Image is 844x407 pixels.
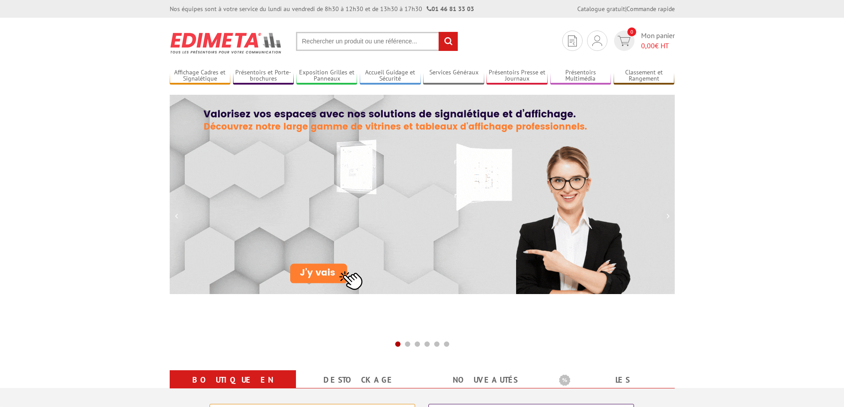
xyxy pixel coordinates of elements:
img: devis rapide [592,35,602,46]
a: devis rapide 0 Mon panier 0,00€ HT [612,31,675,51]
a: Boutique en ligne [180,372,285,404]
b: Les promotions [559,372,670,390]
a: Services Généraux [423,69,484,83]
div: | [577,4,675,13]
img: devis rapide [618,36,630,46]
div: Nos équipes sont à votre service du lundi au vendredi de 8h30 à 12h30 et de 13h30 à 17h30 [170,4,474,13]
a: Les promotions [559,372,664,404]
a: Commande rapide [626,5,675,13]
a: Présentoirs Presse et Journaux [486,69,548,83]
img: devis rapide [568,35,577,47]
a: Accueil Guidage et Sécurité [360,69,421,83]
input: Rechercher un produit ou une référence... [296,32,458,51]
a: nouveautés [433,372,538,388]
a: Catalogue gratuit [577,5,625,13]
input: rechercher [439,32,458,51]
span: € HT [641,41,675,51]
img: Présentoir, panneau, stand - Edimeta - PLV, affichage, mobilier bureau, entreprise [170,27,283,59]
span: 0,00 [641,41,655,50]
a: Présentoirs Multimédia [550,69,611,83]
span: 0 [627,27,636,36]
strong: 01 46 81 33 03 [427,5,474,13]
a: Destockage [307,372,412,388]
a: Affichage Cadres et Signalétique [170,69,231,83]
span: Mon panier [641,31,675,51]
a: Classement et Rangement [614,69,675,83]
a: Exposition Grilles et Panneaux [296,69,358,83]
a: Présentoirs et Porte-brochures [233,69,294,83]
